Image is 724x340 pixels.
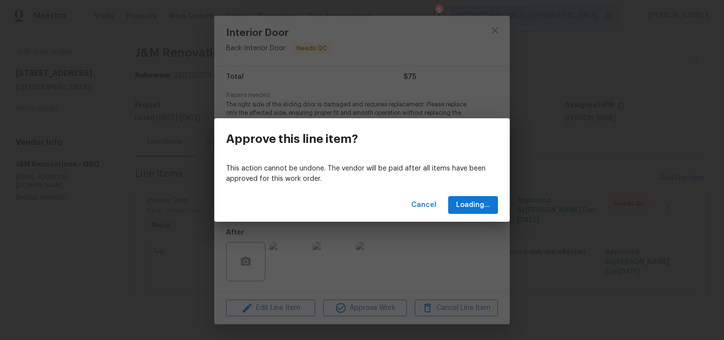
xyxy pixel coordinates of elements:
span: Loading... [456,199,490,211]
h3: Approve this line item? [226,132,358,146]
p: This action cannot be undone. The vendor will be paid after all items have been approved for this... [226,164,498,184]
button: Loading... [448,196,498,214]
button: Cancel [407,196,440,214]
span: Cancel [411,199,436,211]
